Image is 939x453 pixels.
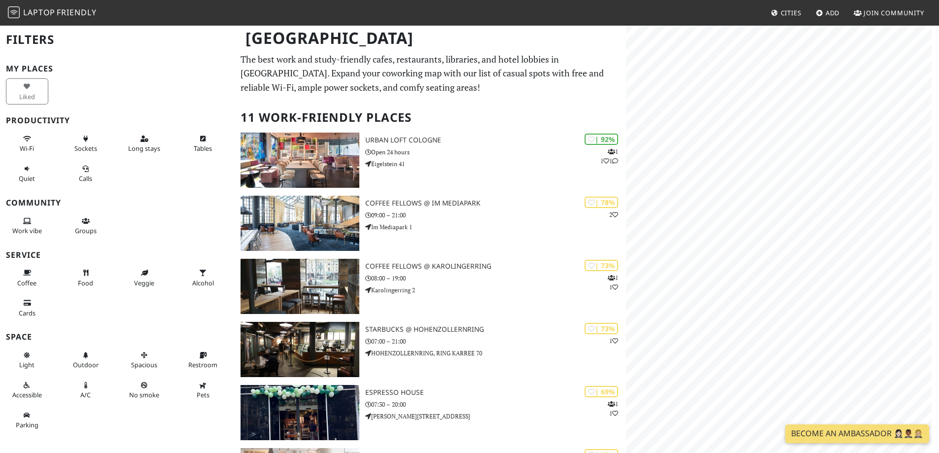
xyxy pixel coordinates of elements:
[585,260,618,271] div: | 73%
[8,4,97,22] a: LaptopFriendly LaptopFriendly
[585,134,618,145] div: | 92%
[365,262,626,271] h3: Coffee Fellows @ Karolingerring
[12,390,42,399] span: Accessible
[235,385,626,440] a: Espresso House | 69% 11 Espresso House 07:30 – 20:00 [PERSON_NAME][STREET_ADDRESS]
[365,325,626,334] h3: Starbucks @ Hohenzollernring
[6,250,229,260] h3: Service
[6,64,229,73] h3: My Places
[192,279,214,287] span: Alcohol
[65,377,107,403] button: A/C
[74,144,97,153] span: Power sockets
[6,198,229,208] h3: Community
[19,309,35,317] span: Credit cards
[6,265,48,291] button: Coffee
[241,52,620,95] p: The best work and study-friendly cafes, restaurants, libraries, and hotel lobbies in [GEOGRAPHIC_...
[129,390,159,399] span: Smoke free
[585,386,618,397] div: | 69%
[6,25,229,55] h2: Filters
[79,174,92,183] span: Video/audio calls
[57,7,96,18] span: Friendly
[365,274,626,283] p: 08:00 – 19:00
[6,116,229,125] h3: Productivity
[6,213,48,239] button: Work vibe
[600,147,618,166] p: 1 1 1
[365,285,626,295] p: Karolingerring 2
[6,295,48,321] button: Cards
[182,265,224,291] button: Alcohol
[365,136,626,144] h3: URBAN LOFT Cologne
[365,159,626,169] p: Eigelstein 41
[6,332,229,342] h3: Space
[19,360,35,369] span: Natural light
[608,273,618,292] p: 1 1
[864,8,924,17] span: Join Community
[241,133,359,188] img: URBAN LOFT Cologne
[365,210,626,220] p: 09:00 – 21:00
[6,347,48,373] button: Light
[8,6,20,18] img: LaptopFriendly
[365,147,626,157] p: Open 24 hours
[134,279,154,287] span: Veggie
[585,323,618,334] div: | 73%
[19,174,35,183] span: Quiet
[20,144,34,153] span: Stable Wi-Fi
[608,399,618,418] p: 1 1
[6,377,48,403] button: Accessible
[182,347,224,373] button: Restroom
[65,131,107,157] button: Sockets
[12,226,42,235] span: People working
[241,196,359,251] img: Coffee Fellows @ Im Mediapark
[6,407,48,433] button: Parking
[65,347,107,373] button: Outdoor
[75,226,97,235] span: Group tables
[781,8,801,17] span: Cities
[65,213,107,239] button: Groups
[78,279,93,287] span: Food
[241,103,620,133] h2: 11 Work-Friendly Places
[6,161,48,187] button: Quiet
[123,347,166,373] button: Spacious
[16,420,38,429] span: Parking
[609,210,618,219] p: 2
[123,131,166,157] button: Long stays
[850,4,928,22] a: Join Community
[365,337,626,346] p: 07:00 – 21:00
[235,322,626,377] a: Starbucks @ Hohenzollernring | 73% 1 Starbucks @ Hohenzollernring 07:00 – 21:00 HOHENZOLLERNRING,...
[365,348,626,358] p: HOHENZOLLERNRING, RING KARREE 70
[131,360,157,369] span: Spacious
[65,161,107,187] button: Calls
[609,336,618,346] p: 1
[365,222,626,232] p: Im Mediapark 1
[80,390,91,399] span: Air conditioned
[241,322,359,377] img: Starbucks @ Hohenzollernring
[365,412,626,421] p: [PERSON_NAME][STREET_ADDRESS]
[238,25,624,52] h1: [GEOGRAPHIC_DATA]
[826,8,840,17] span: Add
[128,144,160,153] span: Long stays
[123,377,166,403] button: No smoke
[585,197,618,208] div: | 78%
[812,4,844,22] a: Add
[194,144,212,153] span: Work-friendly tables
[365,199,626,208] h3: Coffee Fellows @ Im Mediapark
[365,388,626,397] h3: Espresso House
[235,133,626,188] a: URBAN LOFT Cologne | 92% 111 URBAN LOFT Cologne Open 24 hours Eigelstein 41
[182,377,224,403] button: Pets
[188,360,217,369] span: Restroom
[123,265,166,291] button: Veggie
[785,424,929,443] a: Become an Ambassador 🤵🏻‍♀️🤵🏾‍♂️🤵🏼‍♀️
[365,400,626,409] p: 07:30 – 20:00
[65,265,107,291] button: Food
[17,279,36,287] span: Coffee
[6,131,48,157] button: Wi-Fi
[182,131,224,157] button: Tables
[235,259,626,314] a: Coffee Fellows @ Karolingerring | 73% 11 Coffee Fellows @ Karolingerring 08:00 – 19:00 Karolinger...
[235,196,626,251] a: Coffee Fellows @ Im Mediapark | 78% 2 Coffee Fellows @ Im Mediapark 09:00 – 21:00 Im Mediapark 1
[241,385,359,440] img: Espresso House
[767,4,805,22] a: Cities
[73,360,99,369] span: Outdoor area
[23,7,55,18] span: Laptop
[241,259,359,314] img: Coffee Fellows @ Karolingerring
[197,390,209,399] span: Pet friendly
